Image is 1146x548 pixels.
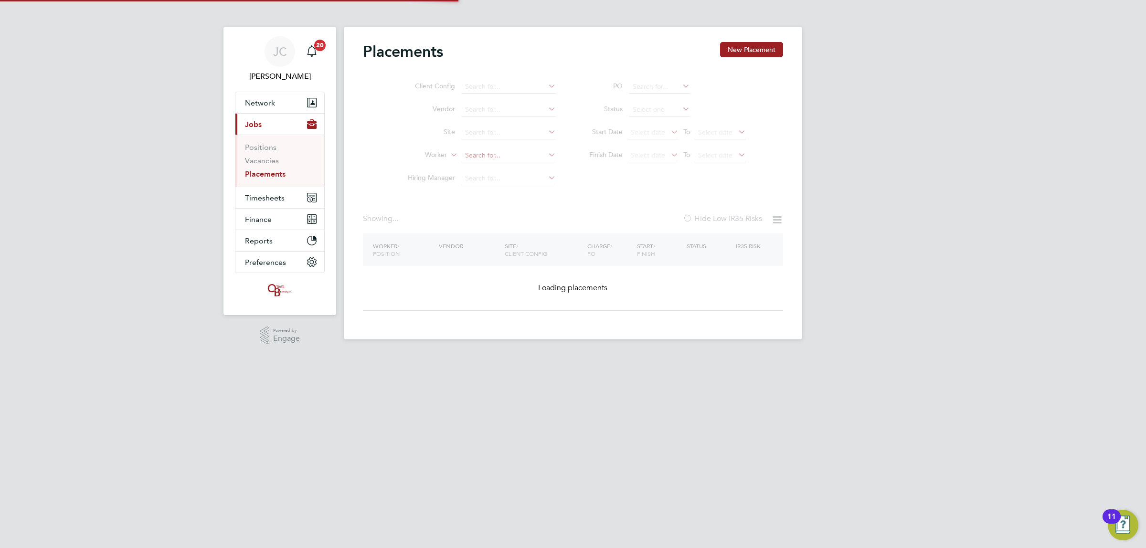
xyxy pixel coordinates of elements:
a: 20 [302,36,321,67]
a: Positions [245,143,276,152]
span: Network [245,98,275,107]
span: Preferences [245,258,286,267]
span: JC [273,45,287,58]
span: James Crawley [235,71,325,82]
div: 11 [1107,516,1116,529]
label: Hide Low IR35 Risks [683,214,762,223]
img: oneillandbrennan-logo-retina.png [266,283,294,298]
a: Vacancies [245,156,279,165]
span: 20 [314,40,326,51]
button: Jobs [235,114,324,135]
button: Open Resource Center, 11 new notifications [1108,510,1138,540]
button: New Placement [720,42,783,57]
a: JC[PERSON_NAME] [235,36,325,82]
span: Engage [273,335,300,343]
span: ... [393,214,398,223]
a: Placements [245,169,286,179]
button: Network [235,92,324,113]
div: Jobs [235,135,324,187]
span: Reports [245,236,273,245]
div: Showing [363,214,400,224]
a: Go to home page [235,283,325,298]
button: Finance [235,209,324,230]
span: Jobs [245,120,262,129]
span: Finance [245,215,272,224]
h2: Placements [363,42,443,61]
span: Powered by [273,327,300,335]
button: Reports [235,230,324,251]
button: Timesheets [235,187,324,208]
nav: Main navigation [223,27,336,315]
a: Powered byEngage [260,327,300,345]
span: Timesheets [245,193,285,202]
button: Preferences [235,252,324,273]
